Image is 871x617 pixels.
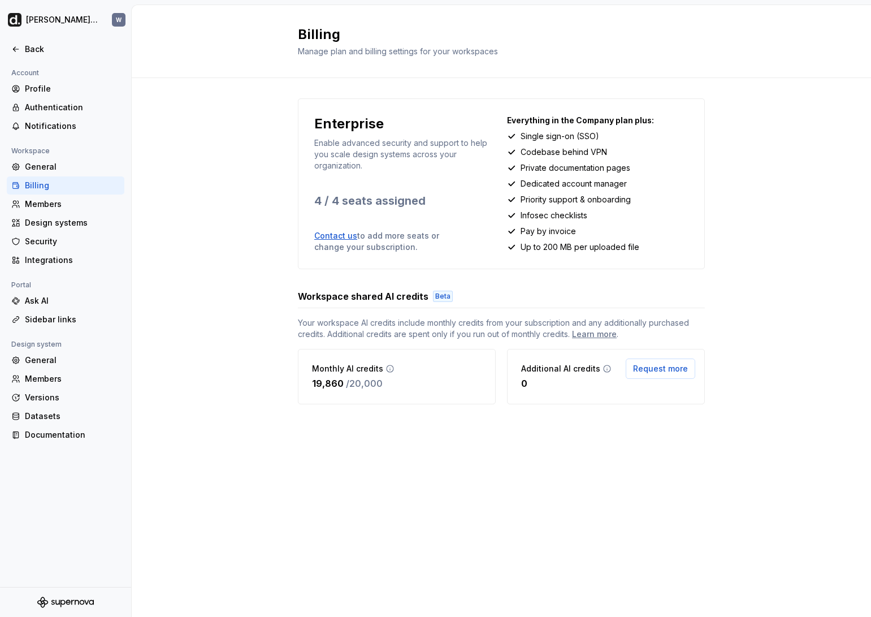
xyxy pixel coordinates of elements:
p: Priority support & onboarding [521,194,631,205]
div: W [116,15,122,24]
div: [PERSON_NAME] UI [26,14,98,25]
div: Account [7,66,44,80]
div: Workspace [7,144,54,158]
p: Monthly AI credits [312,363,383,374]
img: b918d911-6884-482e-9304-cbecc30deec6.png [8,13,21,27]
a: Ask AI [7,292,124,310]
div: Datasets [25,411,120,422]
p: Up to 200 MB per uploaded file [521,241,639,253]
a: Security [7,232,124,251]
a: General [7,351,124,369]
p: Enable advanced security and support to help you scale design systems across your organization. [314,137,496,171]
p: / 20,000 [346,377,383,390]
div: Security [25,236,120,247]
div: Integrations [25,254,120,266]
div: General [25,161,120,172]
p: Enterprise [314,115,384,133]
a: Notifications [7,117,124,135]
a: Integrations [7,251,124,269]
a: Versions [7,389,124,407]
button: Request more [626,359,695,379]
a: Learn more [572,329,617,340]
div: Documentation [25,429,120,441]
div: Members [25,199,120,210]
p: Everything in the Company plan plus: [507,115,688,126]
a: Design systems [7,214,124,232]
div: Billing [25,180,120,191]
a: Datasets [7,407,124,425]
span: Your workspace AI credits include monthly credits from your subscription and any additionally pur... [298,317,705,340]
p: Single sign-on (SSO) [521,131,599,142]
p: Pay by invoice [521,226,576,237]
p: Infosec checklists [521,210,587,221]
div: Profile [25,83,120,94]
p: Private documentation pages [521,162,630,174]
p: 4 / 4 seats assigned [314,193,496,209]
a: Documentation [7,426,124,444]
a: General [7,158,124,176]
div: Back [25,44,120,55]
a: Profile [7,80,124,98]
div: General [25,355,120,366]
a: Members [7,195,124,213]
button: [PERSON_NAME] UIW [2,7,129,32]
a: Back [7,40,124,58]
div: Portal [7,278,36,292]
p: Additional AI credits [521,363,600,374]
a: Billing [7,176,124,195]
div: Members [25,373,120,385]
p: Codebase behind VPN [521,146,607,158]
h3: Workspace shared AI credits [298,290,428,303]
p: to add more seats or change your subscription. [314,230,468,253]
div: Sidebar links [25,314,120,325]
a: Authentication [7,98,124,117]
a: Members [7,370,124,388]
div: Design systems [25,217,120,228]
h2: Billing [298,25,691,44]
div: Versions [25,392,120,403]
p: 19,860 [312,377,344,390]
svg: Supernova Logo [37,597,94,608]
a: Sidebar links [7,310,124,329]
p: 0 [521,377,527,390]
div: Design system [7,338,66,351]
div: Ask AI [25,295,120,307]
div: Beta [433,291,453,302]
span: Request more [633,363,688,374]
a: Contact us [314,231,357,240]
span: Manage plan and billing settings for your workspaces [298,46,498,56]
div: Notifications [25,120,120,132]
div: Authentication [25,102,120,113]
p: Dedicated account manager [521,178,627,189]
